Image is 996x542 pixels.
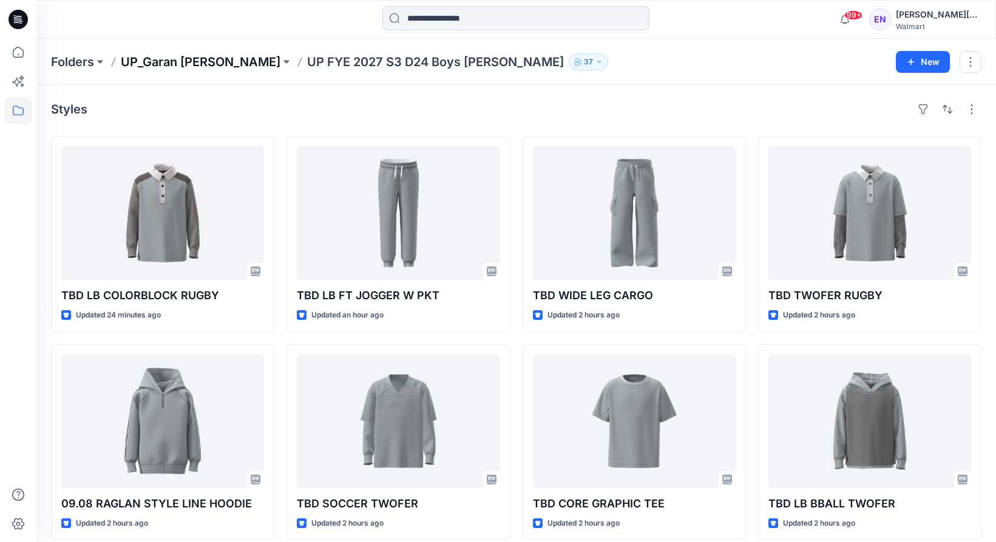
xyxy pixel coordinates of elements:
p: TBD LB FT JOGGER W PKT [297,287,500,304]
p: Updated 2 hours ago [547,517,620,530]
p: 37 [584,55,593,69]
div: [PERSON_NAME][DATE] [896,7,981,22]
h4: Styles [51,102,87,117]
a: Folders [51,53,94,70]
p: 09.08 RAGLAN STYLE LINE HOODIE [61,495,264,512]
p: TBD TWOFER RUGBY [768,287,971,304]
p: TBD WIDE LEG CARGO [533,287,736,304]
a: TBD LB FT JOGGER W PKT [297,146,500,280]
a: TBD LB COLORBLOCK RUGBY [61,146,264,280]
button: New [896,51,950,73]
p: Updated 2 hours ago [783,517,855,530]
a: TBD TWOFER RUGBY [768,146,971,280]
p: TBD CORE GRAPHIC TEE [533,495,736,512]
a: UP_Garan [PERSON_NAME] [121,53,280,70]
p: Updated 2 hours ago [547,309,620,322]
p: TBD LB BBALL TWOFER [768,495,971,512]
a: TBD CORE GRAPHIC TEE [533,354,736,488]
p: TBD LB COLORBLOCK RUGBY [61,287,264,304]
p: Updated 24 minutes ago [76,309,161,322]
div: EN [869,8,891,30]
p: Updated 2 hours ago [76,517,148,530]
p: Updated 2 hours ago [783,309,855,322]
a: TBD SOCCER TWOFER [297,354,500,488]
p: UP FYE 2027 S3 D24 Boys [PERSON_NAME] [307,53,564,70]
span: 99+ [844,10,862,20]
p: Updated an hour ago [311,309,384,322]
button: 37 [569,53,608,70]
p: Updated 2 hours ago [311,517,384,530]
div: Walmart [896,22,981,31]
a: TBD WIDE LEG CARGO [533,146,736,280]
a: TBD LB BBALL TWOFER [768,354,971,488]
a: 09.08 RAGLAN STYLE LINE HOODIE [61,354,264,488]
p: TBD SOCCER TWOFER [297,495,500,512]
